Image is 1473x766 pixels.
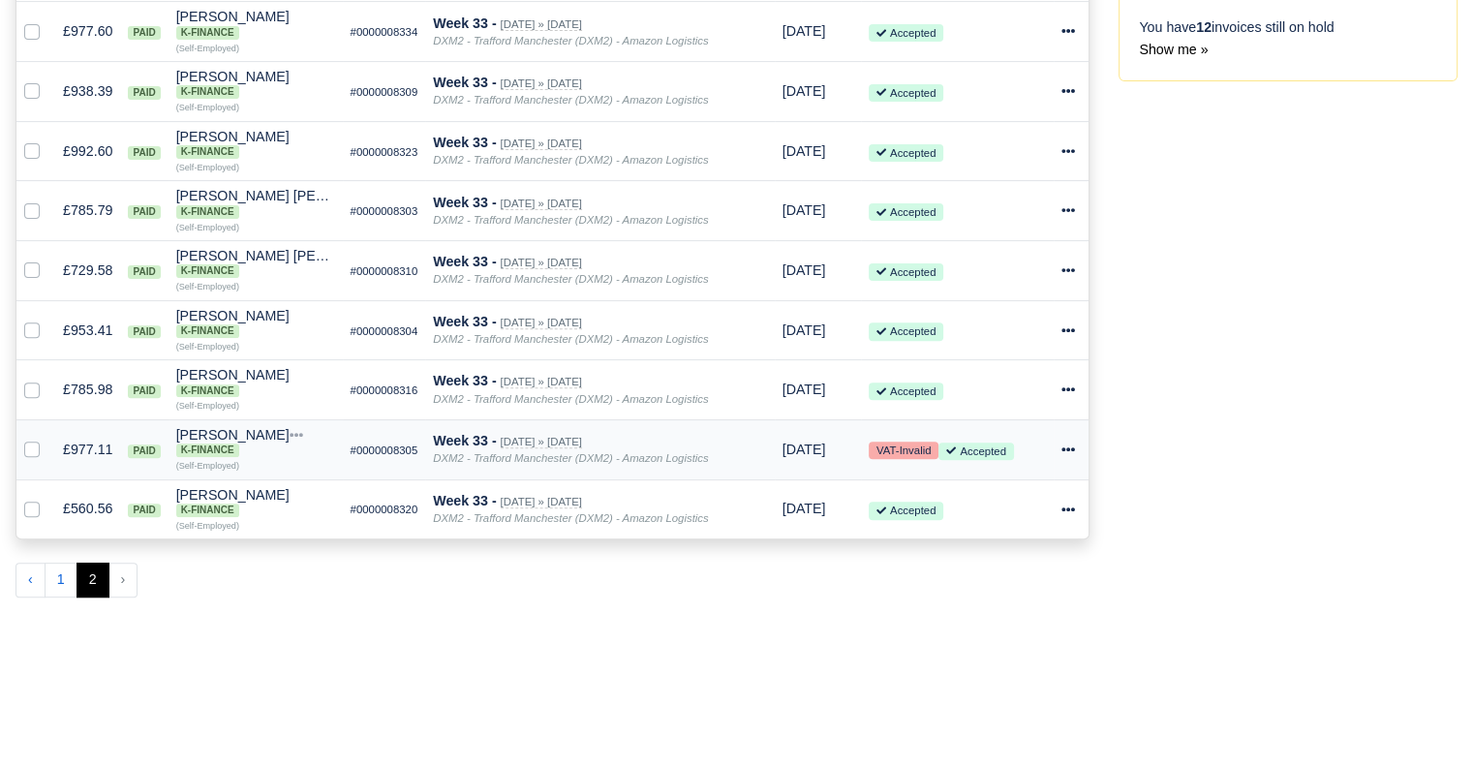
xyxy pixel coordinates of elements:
[1139,42,1208,57] a: Show me »
[176,488,335,517] div: [PERSON_NAME] K-Finance
[128,265,160,279] span: paid
[55,360,120,420] td: £785.98
[869,322,943,340] small: Accepted
[351,146,418,158] small: #0000008323
[128,384,160,398] span: paid
[501,18,582,31] small: [DATE] » [DATE]
[433,214,708,226] i: DXM2 - Trafford Manchester (DXM2) - Amazon Logistics
[128,325,160,339] span: paid
[351,444,418,456] small: #0000008305
[433,373,496,388] strong: Week 33 -
[501,257,582,269] small: [DATE] » [DATE]
[433,493,496,508] strong: Week 33 -
[783,382,826,397] span: 10 hours from now
[176,205,239,219] span: K-Finance
[433,135,496,150] strong: Week 33 -
[351,265,418,277] small: #0000008310
[351,384,418,396] small: #0000008316
[176,189,335,218] div: [PERSON_NAME] [PERSON_NAME]
[783,501,826,516] span: 10 hours from now
[176,368,335,397] div: [PERSON_NAME] K-Finance
[433,195,496,210] strong: Week 33 -
[433,75,496,90] strong: Week 33 -
[55,479,120,538] td: £560.56
[176,26,239,40] span: K-Finance
[55,121,120,181] td: £992.60
[869,203,943,221] small: Accepted
[55,181,120,241] td: £785.79
[501,317,582,329] small: [DATE] » [DATE]
[176,428,335,457] div: [PERSON_NAME] K-Finance
[433,254,496,269] strong: Week 33 -
[176,223,239,232] small: (Self-Employed)
[869,442,938,459] small: VAT-Invalid
[176,504,239,517] span: K-Finance
[433,35,708,46] i: DXM2 - Trafford Manchester (DXM2) - Amazon Logistics
[433,433,496,448] strong: Week 33 -
[176,282,239,291] small: (Self-Employed)
[176,309,335,338] div: [PERSON_NAME]
[77,563,109,597] span: 2
[176,189,335,218] div: [PERSON_NAME] [PERSON_NAME] K-Finance
[176,130,335,159] div: [PERSON_NAME] K-Finance
[55,2,120,62] td: £977.60
[176,444,239,457] span: K-Finance
[128,504,160,517] span: paid
[176,342,239,352] small: (Self-Employed)
[783,202,826,218] span: 10 hours from now
[176,428,335,457] div: [PERSON_NAME]
[128,86,160,100] span: paid
[128,146,160,160] span: paid
[433,314,496,329] strong: Week 33 -
[55,240,120,300] td: £729.58
[176,249,335,278] div: [PERSON_NAME] [PERSON_NAME]
[176,70,335,99] div: [PERSON_NAME]
[176,401,239,411] small: (Self-Employed)
[501,436,582,448] small: [DATE] » [DATE]
[176,324,239,338] span: K-Finance
[1196,19,1212,35] strong: 12
[869,383,943,400] small: Accepted
[869,144,943,162] small: Accepted
[351,26,418,38] small: #0000008334
[176,44,239,53] small: (Self-Employed)
[176,521,239,531] small: (Self-Employed)
[15,563,46,597] button: « Previous
[176,130,335,159] div: [PERSON_NAME]
[433,154,708,166] i: DXM2 - Trafford Manchester (DXM2) - Amazon Logistics
[55,419,120,479] td: £977.11
[501,376,582,388] small: [DATE] » [DATE]
[351,205,418,217] small: #0000008303
[501,496,582,508] small: [DATE] » [DATE]
[501,198,582,210] small: [DATE] » [DATE]
[938,443,1013,460] small: Accepted
[55,300,120,360] td: £953.41
[783,83,826,99] span: 10 hours from now
[1376,673,1473,766] iframe: Chat Widget
[433,393,708,405] i: DXM2 - Trafford Manchester (DXM2) - Amazon Logistics
[128,444,160,458] span: paid
[351,325,418,337] small: #0000008304
[109,563,138,597] li: Next »
[176,145,239,159] span: K-Finance
[55,62,120,122] td: £938.39
[501,77,582,90] small: [DATE] » [DATE]
[433,512,708,524] i: DXM2 - Trafford Manchester (DXM2) - Amazon Logistics
[783,262,826,278] span: 10 hours from now
[176,249,335,278] div: [PERSON_NAME] [PERSON_NAME] K-Finance
[176,70,335,99] div: [PERSON_NAME] K-Finance
[869,502,943,519] small: Accepted
[176,10,335,39] div: [PERSON_NAME]
[176,461,239,471] small: (Self-Employed)
[433,452,708,464] i: DXM2 - Trafford Manchester (DXM2) - Amazon Logistics
[869,24,943,42] small: Accepted
[783,23,826,39] span: 10 hours from now
[176,309,335,338] div: [PERSON_NAME] K-Finance
[869,263,943,281] small: Accepted
[128,26,160,40] span: paid
[176,10,335,39] div: [PERSON_NAME] K-Finance
[433,273,708,285] i: DXM2 - Trafford Manchester (DXM2) - Amazon Logistics
[501,138,582,150] small: [DATE] » [DATE]
[176,384,239,398] span: K-Finance
[176,163,239,172] small: (Self-Employed)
